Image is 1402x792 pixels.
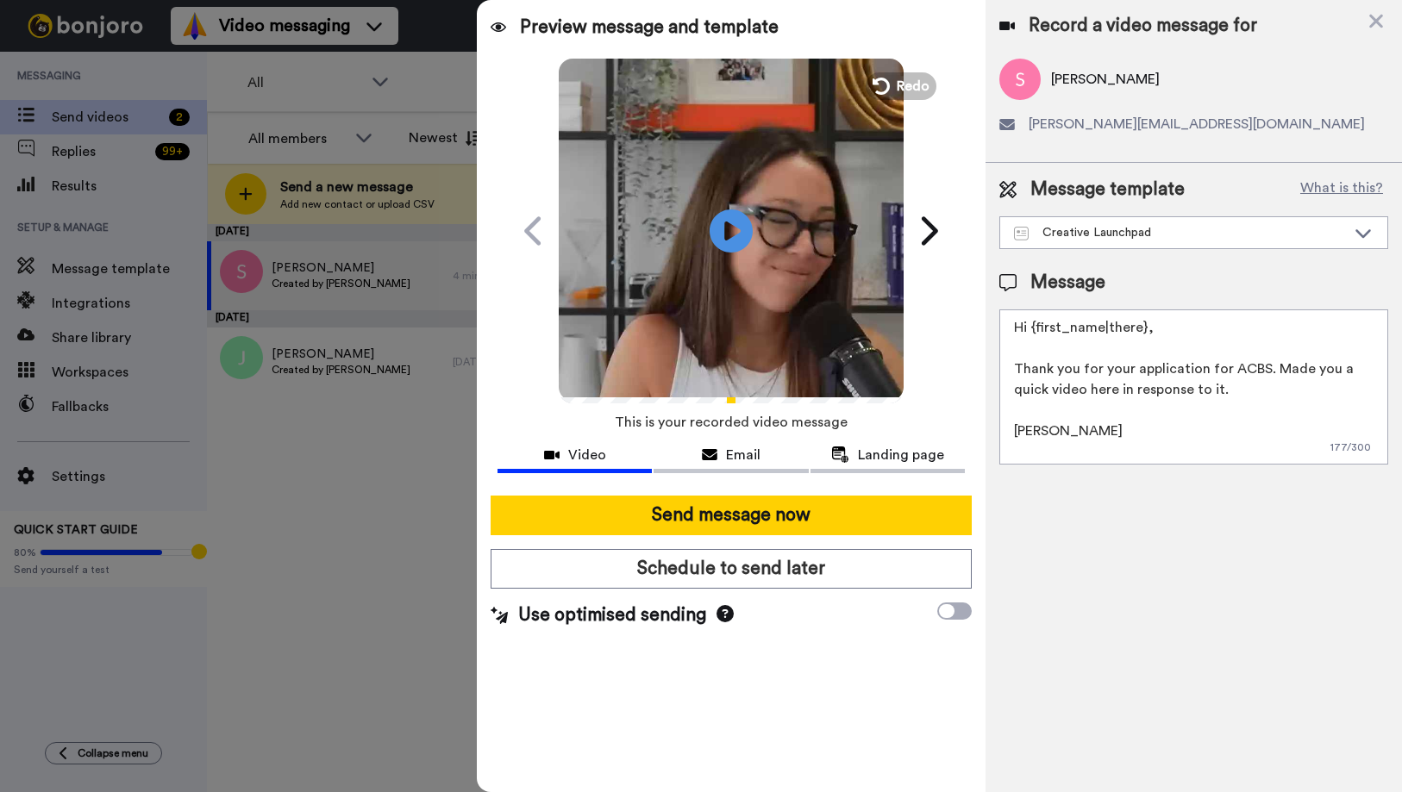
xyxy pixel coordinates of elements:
div: Creative Launchpad [1014,224,1346,241]
span: Message template [1030,177,1185,203]
textarea: Hi {first_name|there}, Thank you for your application for ACBS. Made you a quick video here in re... [999,309,1388,465]
span: Message [1030,270,1105,296]
span: Landing page [858,445,944,465]
button: Schedule to send later [491,549,972,589]
img: Message-temps.svg [1014,227,1029,240]
span: Use optimised sending [518,602,706,628]
span: This is your recorded video message [615,403,848,441]
span: Email [726,445,760,465]
button: Send message now [491,496,972,535]
button: What is this? [1295,177,1388,203]
span: [PERSON_NAME][EMAIL_ADDRESS][DOMAIN_NAME] [1029,114,1365,134]
span: Video [568,445,606,465]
